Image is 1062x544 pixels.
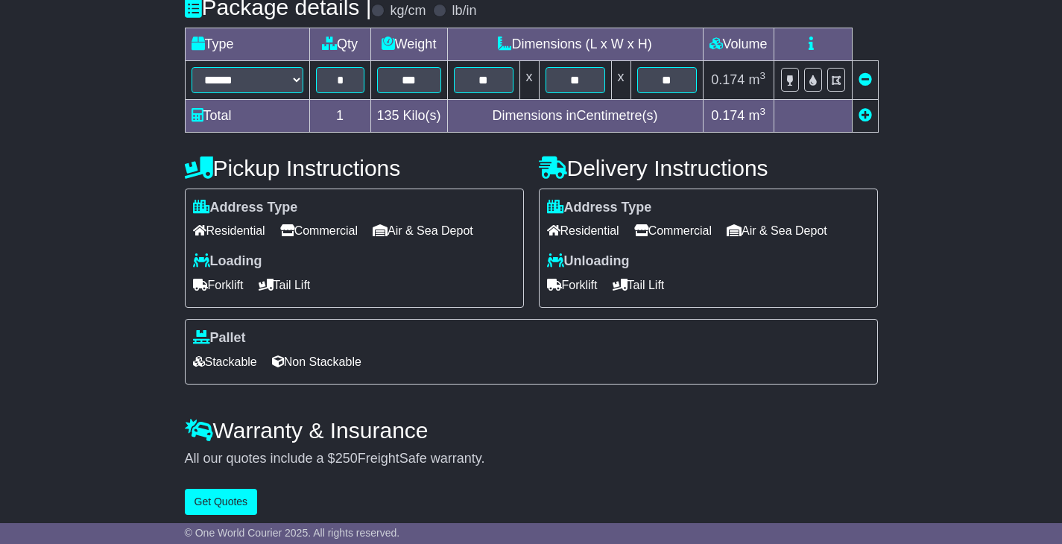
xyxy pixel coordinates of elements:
[748,72,765,87] span: m
[185,489,258,515] button: Get Quotes
[373,219,473,242] span: Air & Sea Depot
[309,28,370,60] td: Qty
[185,418,878,443] h4: Warranty & Insurance
[452,3,476,19] label: lb/in
[748,108,765,123] span: m
[259,273,311,297] span: Tail Lift
[185,99,309,132] td: Total
[727,219,827,242] span: Air & Sea Depot
[370,99,447,132] td: Kilo(s)
[272,350,361,373] span: Non Stackable
[547,253,630,270] label: Unloading
[185,28,309,60] td: Type
[859,72,872,87] a: Remove this item
[193,200,298,216] label: Address Type
[280,219,358,242] span: Commercial
[711,72,745,87] span: 0.174
[370,28,447,60] td: Weight
[519,60,539,99] td: x
[309,99,370,132] td: 1
[185,451,878,467] div: All our quotes include a $ FreightSafe warranty.
[193,219,265,242] span: Residential
[613,273,665,297] span: Tail Lift
[193,350,257,373] span: Stackable
[193,273,244,297] span: Forklift
[193,253,262,270] label: Loading
[547,273,598,297] span: Forklift
[539,156,878,180] h4: Delivery Instructions
[859,108,872,123] a: Add new item
[447,28,703,60] td: Dimensions (L x W x H)
[634,219,712,242] span: Commercial
[711,108,745,123] span: 0.174
[447,99,703,132] td: Dimensions in Centimetre(s)
[390,3,426,19] label: kg/cm
[547,200,652,216] label: Address Type
[547,219,619,242] span: Residential
[759,70,765,81] sup: 3
[703,28,774,60] td: Volume
[759,106,765,117] sup: 3
[377,108,399,123] span: 135
[185,156,524,180] h4: Pickup Instructions
[335,451,358,466] span: 250
[185,527,400,539] span: © One World Courier 2025. All rights reserved.
[611,60,630,99] td: x
[193,330,246,347] label: Pallet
